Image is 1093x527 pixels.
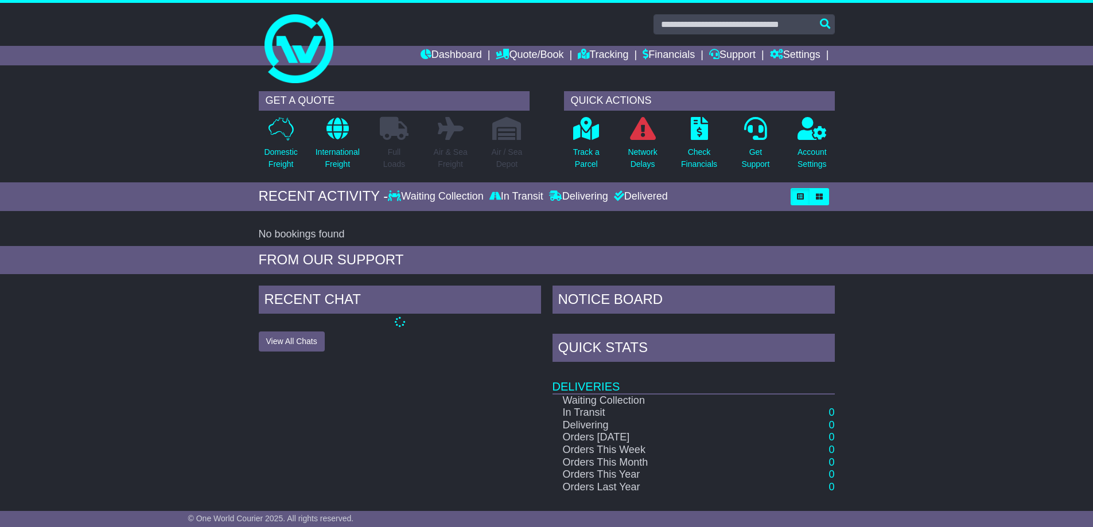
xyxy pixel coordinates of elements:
[828,444,834,455] a: 0
[487,190,546,203] div: In Transit
[388,190,486,203] div: Waiting Collection
[797,116,827,177] a: AccountSettings
[553,493,835,522] td: Finances
[380,146,409,170] p: Full Loads
[573,116,600,177] a: Track aParcel
[259,286,541,317] div: RECENT CHAT
[553,286,835,317] div: NOTICE BOARD
[546,190,611,203] div: Delivering
[643,46,695,65] a: Financials
[681,146,717,170] p: Check Financials
[573,146,600,170] p: Track a Parcel
[628,146,657,170] p: Network Delays
[798,146,827,170] p: Account Settings
[680,116,718,177] a: CheckFinancials
[553,407,757,419] td: In Transit
[259,228,835,241] div: No bookings found
[553,431,757,444] td: Orders [DATE]
[259,331,325,352] button: View All Chats
[259,252,835,268] div: FROM OUR SUPPORT
[611,190,668,203] div: Delivered
[828,469,834,480] a: 0
[264,146,297,170] p: Domestic Freight
[492,146,523,170] p: Air / Sea Depot
[553,481,757,494] td: Orders Last Year
[770,46,820,65] a: Settings
[553,469,757,481] td: Orders This Year
[434,146,468,170] p: Air & Sea Freight
[188,514,354,523] span: © One World Courier 2025. All rights reserved.
[315,116,360,177] a: InternationalFreight
[553,456,757,469] td: Orders This Month
[578,46,628,65] a: Tracking
[553,334,835,365] div: Quick Stats
[496,46,563,65] a: Quote/Book
[828,431,834,443] a: 0
[259,188,388,205] div: RECENT ACTIVITY -
[627,116,658,177] a: NetworkDelays
[709,46,756,65] a: Support
[259,91,530,111] div: GET A QUOTE
[741,146,769,170] p: Get Support
[828,419,834,431] a: 0
[828,456,834,468] a: 0
[553,394,757,407] td: Waiting Collection
[553,365,835,394] td: Deliveries
[263,116,298,177] a: DomesticFreight
[564,91,835,111] div: QUICK ACTIONS
[828,407,834,418] a: 0
[553,444,757,456] td: Orders This Week
[828,481,834,493] a: 0
[316,146,360,170] p: International Freight
[421,46,482,65] a: Dashboard
[741,116,770,177] a: GetSupport
[553,419,757,432] td: Delivering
